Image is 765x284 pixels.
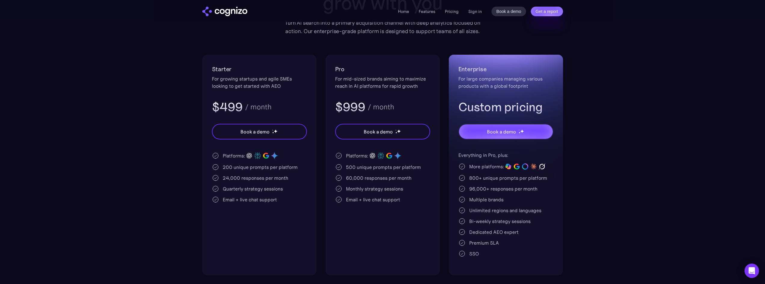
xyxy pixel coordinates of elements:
h3: Custom pricing [458,99,553,115]
div: Unlimited regions and languages [469,207,541,214]
h3: $999 [335,99,366,115]
div: / month [368,103,394,111]
a: home [202,7,247,16]
div: 500 unique prompts per platform [346,163,421,171]
div: Everything in Pro, plus: [458,151,553,159]
a: Book a demostarstarstar [212,124,307,139]
a: Book a demostarstarstar [458,124,553,139]
div: SSO [469,250,479,257]
img: star [274,129,277,133]
div: 800+ unique prompts per platform [469,174,547,182]
div: 96,000+ responses per month [469,185,537,192]
h3: $499 [212,99,243,115]
div: Monthly strategy sessions [346,185,403,192]
div: For large companies managing various products with a global footprint [458,75,553,90]
div: More platforms: [469,163,504,170]
div: / month [245,103,271,111]
h2: Starter [212,64,307,74]
div: Dedicated AEO expert [469,228,519,236]
div: Turn AI search into a primary acquisition channel with deep analytics focused on action. Our ente... [280,19,485,35]
div: Email + live chat support [346,196,400,203]
div: Book a demo [487,128,516,135]
img: star [520,129,524,133]
div: 200 unique prompts per platform [223,163,298,171]
a: Sign in [468,8,482,15]
a: Pricing [445,9,459,14]
div: For mid-sized brands aiming to maximize reach in AI platforms for rapid growth [335,75,430,90]
div: Book a demo [364,128,393,135]
img: star [395,132,397,134]
img: star [272,132,274,134]
div: Premium SLA [469,239,499,246]
div: 24,000 responses per month [223,174,288,182]
a: Home [398,9,409,14]
h2: Enterprise [458,64,553,74]
h2: Pro [335,64,430,74]
div: Multiple brands [469,196,503,203]
div: Book a demo [240,128,269,135]
a: Book a demo [491,7,526,16]
a: Book a demostarstarstar [335,124,430,139]
div: Quarterly strategy sessions [223,185,283,192]
img: star [519,132,521,134]
a: Get a report [531,7,563,16]
div: For growing startups and agile SMEs looking to get started with AEO [212,75,307,90]
div: 60,000 responses per month [346,174,412,182]
div: Platforms: [223,152,245,159]
div: Platforms: [346,152,368,159]
a: Features [419,9,435,14]
div: Open Intercom Messenger [745,264,759,278]
img: cognizo logo [202,7,247,16]
div: Bi-weekly strategy sessions [469,218,531,225]
div: Email + live chat support [223,196,277,203]
img: star [397,129,401,133]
